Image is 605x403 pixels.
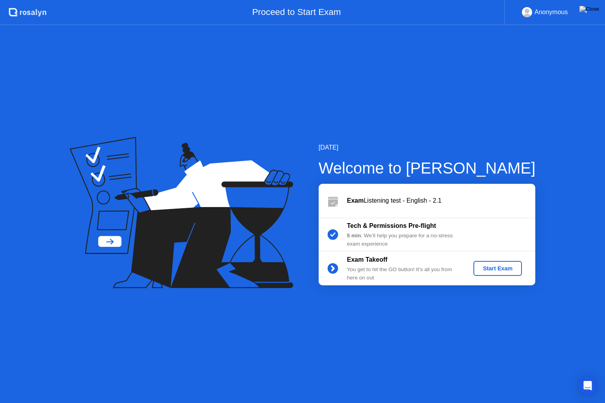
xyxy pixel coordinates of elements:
div: : We’ll help you prepare for a no-stress exam experience [347,232,460,248]
b: Tech & Permissions Pre-flight [347,222,436,229]
div: Listening test - English - 2.1 [347,196,535,205]
b: Exam Takeoff [347,256,388,263]
b: 5 min [347,233,361,238]
div: You get to hit the GO button! It’s all you from here on out [347,266,460,282]
b: Exam [347,197,364,204]
div: Anonymous [534,7,568,17]
div: Start Exam [477,265,519,272]
div: [DATE] [319,143,536,152]
div: Open Intercom Messenger [578,376,597,395]
img: Close [579,6,599,12]
div: Welcome to [PERSON_NAME] [319,156,536,180]
button: Start Exam [473,261,522,276]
